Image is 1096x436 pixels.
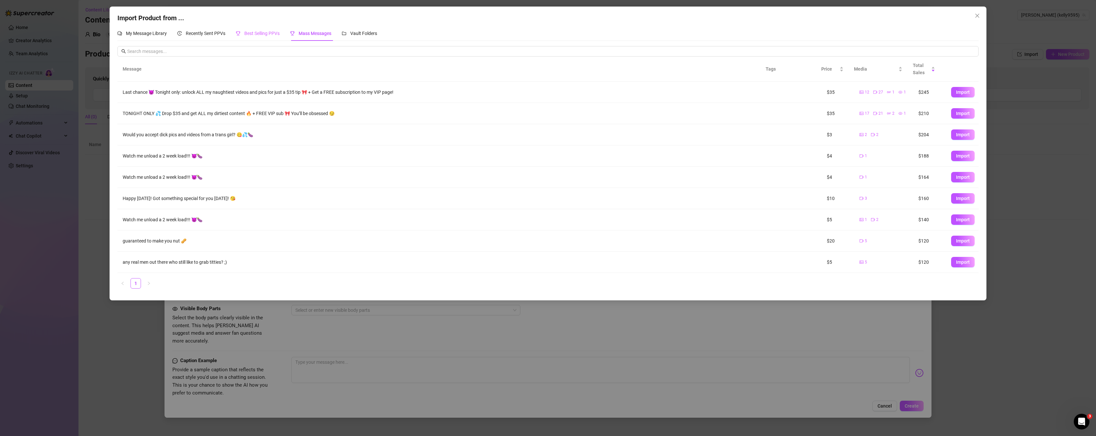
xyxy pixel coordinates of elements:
span: picture [860,260,863,264]
span: 1 [865,153,867,159]
span: My Message Library [126,31,167,36]
span: history [177,31,182,36]
span: 12 [865,89,869,95]
span: 1 [865,174,867,180]
div: TONIGHT ONLY 💦 Drop $35 and get ALL my dirtiest content 🔥 + FREE VIP sub 🎀 You’ll be obsessed 😏 [123,110,761,117]
div: Last chance 😈 Tonight only: unlock ALL my naughtiest videos and pics for just a $35 tip 🎀 + Get a... [123,89,761,96]
input: Search messages... [127,48,975,55]
span: Mass Messages [299,31,331,36]
span: 5 [865,238,867,244]
span: 2 [876,132,879,138]
td: $160 [913,188,946,209]
span: Best Selling PPVs [244,31,280,36]
button: Import [951,257,975,267]
span: Close [972,13,983,18]
div: Watch me unload a 2 week load!!! 😈🍆 [123,216,761,223]
button: Close [972,10,983,21]
span: Import Product from ... [117,14,184,22]
th: Price [816,57,849,82]
button: right [144,278,154,289]
span: Vault Folders [350,31,377,36]
span: gif [887,111,891,115]
span: 3 [1087,414,1092,419]
span: Import [956,153,970,159]
div: Watch me unload a 2 week load!!! 😈🍆 [123,152,761,159]
div: Watch me unload a 2 week load!!! 😈🍆 [123,174,761,181]
div: any real men out there who still like to grab titties? ;) [123,259,761,266]
span: 1 [904,110,906,117]
td: $204 [913,124,946,145]
span: 2 [876,217,879,223]
span: Import [956,238,970,243]
span: video-camera [871,218,875,222]
td: $20 [822,230,854,252]
th: Media [849,57,908,82]
span: Import [956,132,970,137]
span: Price [821,65,838,73]
div: Would you accept dick pics and videos from a trans girl? 😋💦🍆 [123,131,761,138]
button: Import [951,129,975,140]
li: Next Page [144,278,154,289]
span: 3 [865,195,867,202]
span: 2 [865,132,867,138]
th: Total Sales [908,57,940,82]
span: trophy [290,31,295,36]
span: left [121,281,125,285]
td: $5 [822,252,854,273]
span: 5 [865,259,867,265]
span: 17 [865,110,869,117]
td: $4 [822,167,854,188]
td: $188 [913,145,946,167]
button: Import [951,172,975,182]
span: picture [860,111,863,115]
span: Import [956,90,970,95]
span: video-camera [860,196,863,200]
td: $120 [913,252,946,273]
span: picture [860,218,863,222]
th: Message [117,57,760,82]
span: picture [860,133,863,137]
span: folder [342,31,346,36]
span: picture [860,90,863,94]
div: Happy [DATE]! Got something special for you [DATE]! 😘 [123,195,761,202]
span: 1 [892,89,895,95]
span: Recently Sent PPVs [186,31,225,36]
div: guaranteed to make you nut 🥜 [123,237,761,244]
li: Previous Page [117,278,128,289]
td: $140 [913,209,946,230]
span: Import [956,175,970,180]
button: Import [951,193,975,204]
td: $164 [913,167,946,188]
td: $3 [822,124,854,145]
iframe: Intercom live chat [1074,414,1089,429]
td: $120 [913,230,946,252]
th: Tags [760,57,800,82]
button: Import [951,108,975,119]
span: eye [898,111,902,115]
button: Import [951,151,975,161]
button: left [117,278,128,289]
span: video-camera [860,239,863,243]
td: $5 [822,209,854,230]
span: video-camera [860,175,863,179]
button: Import [951,214,975,225]
span: right [147,281,151,285]
span: close [975,13,980,18]
span: comment [117,31,122,36]
span: eye [898,90,902,94]
span: video-camera [873,111,877,115]
span: search [121,49,126,54]
span: video-camera [871,133,875,137]
span: Import [956,196,970,201]
td: $245 [913,82,946,103]
span: 1 [904,89,906,95]
span: 21 [879,110,883,117]
span: Import [956,260,970,265]
li: 1 [130,278,141,289]
button: Import [951,236,975,246]
span: 2 [892,110,895,117]
span: gif [887,90,891,94]
button: Import [951,87,975,97]
span: Import [956,111,970,116]
a: 1 [131,278,141,288]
